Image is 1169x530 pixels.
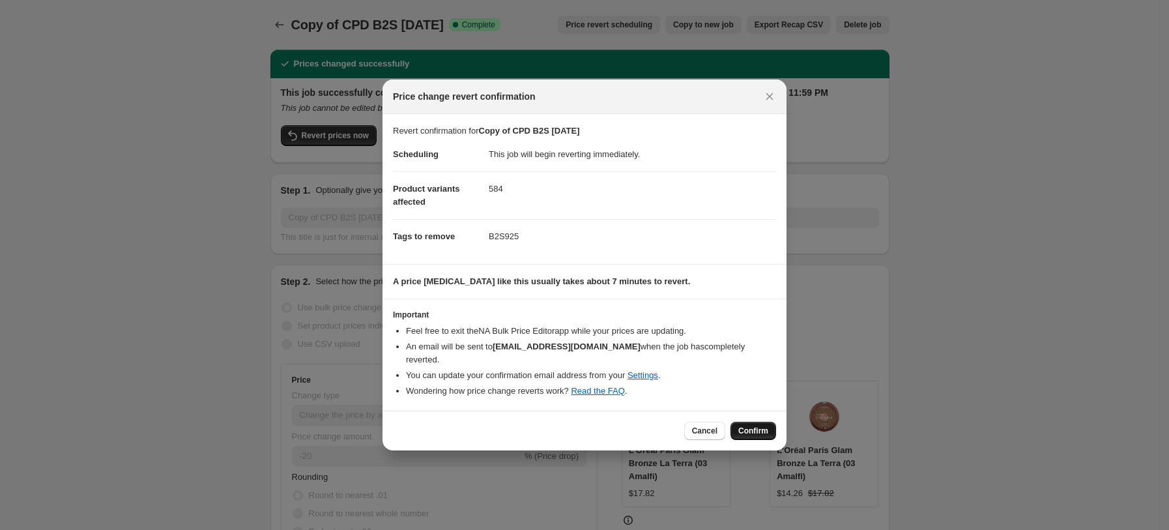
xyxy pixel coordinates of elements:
dd: This job will begin reverting immediately. [489,138,776,171]
li: You can update your confirmation email address from your . [406,369,776,382]
li: Feel free to exit the NA Bulk Price Editor app while your prices are updating. [406,325,776,338]
button: Confirm [730,422,776,440]
b: Copy of CPD B2S [DATE] [479,126,580,136]
li: Wondering how price change reverts work? . [406,385,776,398]
a: Read the FAQ [571,386,624,396]
span: Scheduling [393,149,439,159]
span: Price change revert confirmation [393,90,536,103]
dd: 584 [489,171,776,206]
h3: Important [393,310,776,320]
span: Tags to remove [393,231,455,241]
li: An email will be sent to when the job has completely reverted . [406,340,776,366]
span: Cancel [692,426,717,436]
span: Confirm [738,426,768,436]
b: [EMAIL_ADDRESS][DOMAIN_NAME] [493,342,641,351]
p: Revert confirmation for [393,125,776,138]
b: A price [MEDICAL_DATA] like this usually takes about 7 minutes to revert. [393,276,690,286]
button: Cancel [684,422,725,440]
dd: B2S925 [489,219,776,254]
a: Settings [628,370,658,380]
button: Close [760,87,779,106]
span: Product variants affected [393,184,460,207]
